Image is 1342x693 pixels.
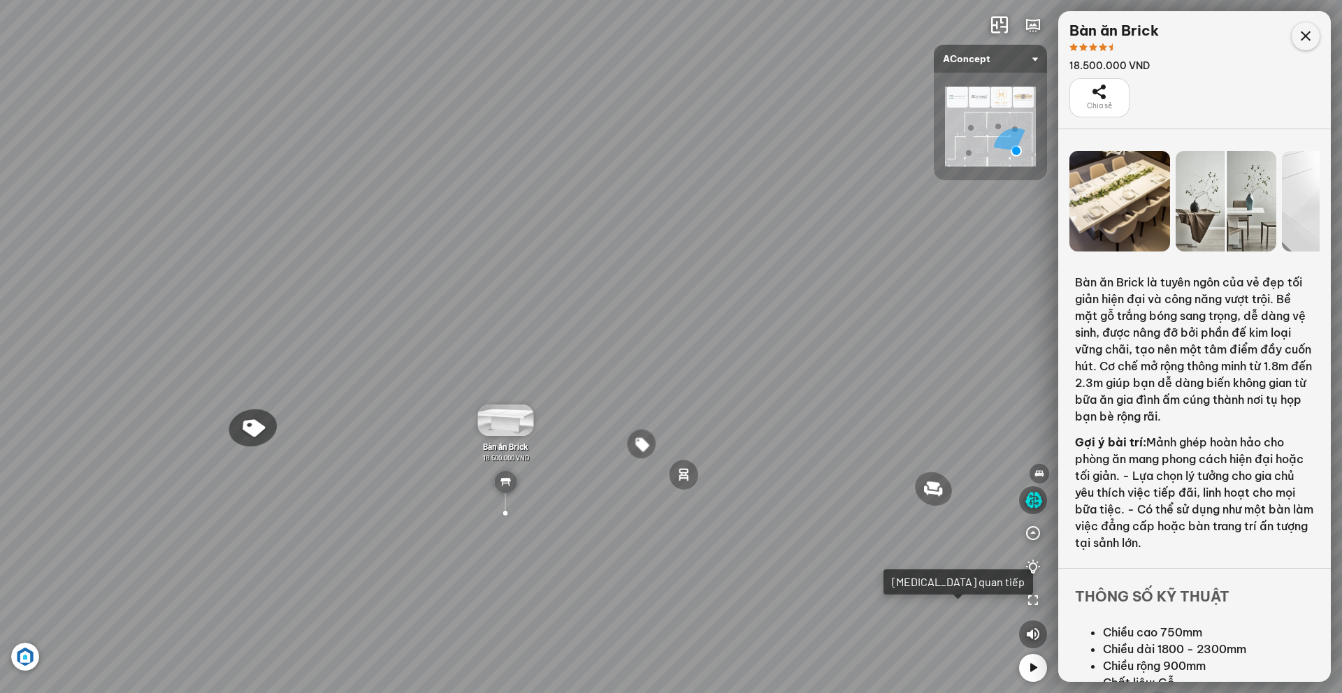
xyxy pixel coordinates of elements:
[1103,624,1314,641] li: Chiều cao 750mm
[1069,22,1159,39] div: Bàn ăn Brick
[1069,59,1159,73] div: 18.500.000 VND
[1103,641,1314,657] li: Chiều dài 1800 - 2300mm
[482,453,529,462] span: 18.500.000 VND
[1058,568,1331,607] div: Thông số kỹ thuật
[494,471,517,493] img: table_YREKD739JCN6.svg
[1069,43,1078,52] span: star
[1087,101,1112,112] span: Chia sẻ
[945,87,1036,166] img: AConcept_CTMHTJT2R6E4.png
[1075,434,1314,551] p: Mảnh ghép hoàn hảo cho phòng ăn mang phong cách hiện đại hoặc tối giản. - Lựa chọn lý tưởng cho g...
[943,45,1038,73] span: AConcept
[1103,674,1314,691] li: Chất liệu: Gỗ
[1075,274,1314,425] p: Bàn ăn Brick là tuyên ngôn của vẻ đẹp tối giản hiện đại và công năng vượt trội. Bề mặt gỗ trắng b...
[477,404,533,436] img: B_n__n_Brick_K673DULWHACD.gif
[1079,43,1088,52] span: star
[1109,43,1117,52] span: star
[1075,435,1146,449] strong: Gợi ý bài trí:
[1099,43,1107,52] span: star
[1103,657,1314,674] li: Chiều rộng 900mm
[1089,43,1097,52] span: star
[892,575,1025,589] div: [MEDICAL_DATA] quan tiếp
[483,442,528,451] span: Bàn ăn Brick
[11,643,39,671] img: Artboard_6_4x_1_F4RHW9YJWHU.jpg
